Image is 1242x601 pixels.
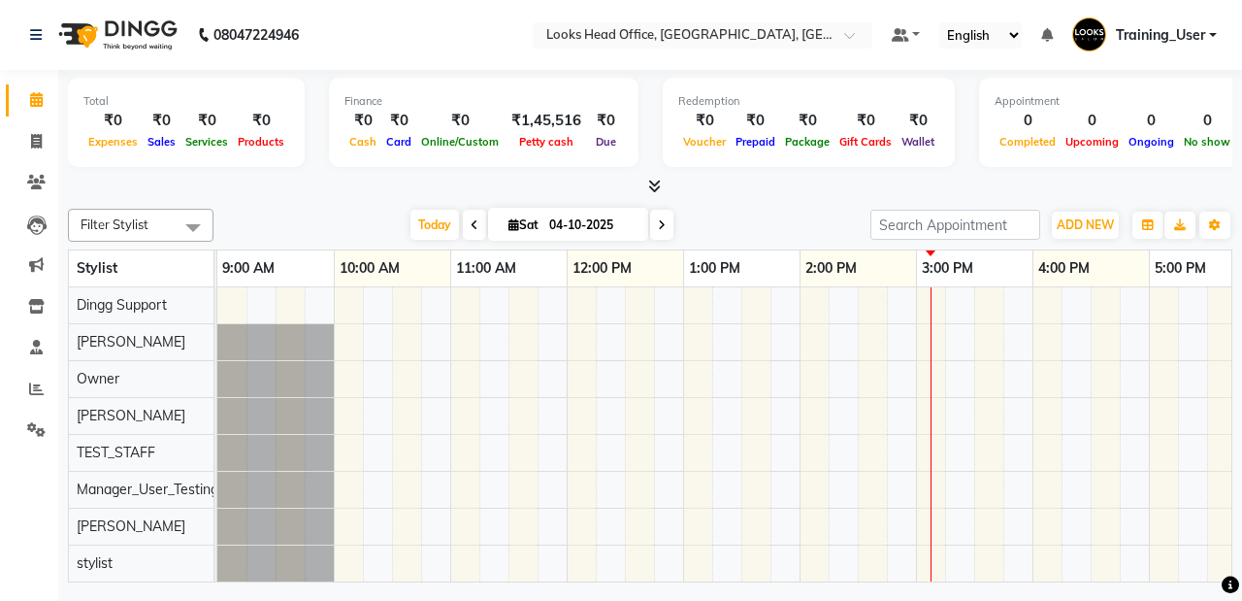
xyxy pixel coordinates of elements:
[504,217,543,232] span: Sat
[897,135,939,149] span: Wallet
[995,110,1061,132] div: 0
[77,259,117,277] span: Stylist
[678,110,731,132] div: ₹0
[344,110,381,132] div: ₹0
[731,135,780,149] span: Prepaid
[83,135,143,149] span: Expenses
[1052,212,1119,239] button: ADD NEW
[83,93,289,110] div: Total
[1061,135,1124,149] span: Upcoming
[381,110,416,132] div: ₹0
[870,210,1040,240] input: Search Appointment
[801,254,862,283] a: 2:00 PM
[504,110,589,132] div: ₹1,45,516
[1057,217,1114,232] span: ADD NEW
[81,217,148,232] span: Filter Stylist
[77,444,155,461] span: TEST_STAFF
[834,110,897,132] div: ₹0
[77,481,218,498] span: Manager_User_Testing
[77,370,119,387] span: Owner
[344,93,623,110] div: Finance
[143,135,180,149] span: Sales
[83,110,143,132] div: ₹0
[1033,254,1095,283] a: 4:00 PM
[180,135,233,149] span: Services
[217,254,279,283] a: 9:00 AM
[1061,110,1124,132] div: 0
[1072,17,1106,51] img: Training_User
[410,210,459,240] span: Today
[416,110,504,132] div: ₹0
[77,518,185,535] span: [PERSON_NAME]
[543,211,640,240] input: 2025-10-04
[1124,135,1179,149] span: Ongoing
[514,135,578,149] span: Petty cash
[180,110,233,132] div: ₹0
[451,254,521,283] a: 11:00 AM
[381,135,416,149] span: Card
[1124,110,1179,132] div: 0
[344,135,381,149] span: Cash
[143,110,180,132] div: ₹0
[77,296,167,314] span: Dingg Support
[678,93,939,110] div: Redemption
[995,135,1061,149] span: Completed
[213,8,299,62] b: 08047224946
[77,333,185,351] span: [PERSON_NAME]
[834,135,897,149] span: Gift Cards
[780,110,834,132] div: ₹0
[1179,110,1235,132] div: 0
[589,110,623,132] div: ₹0
[77,407,185,424] span: [PERSON_NAME]
[917,254,978,283] a: 3:00 PM
[568,254,637,283] a: 12:00 PM
[416,135,504,149] span: Online/Custom
[678,135,731,149] span: Voucher
[591,135,621,149] span: Due
[897,110,939,132] div: ₹0
[995,93,1235,110] div: Appointment
[1179,135,1235,149] span: No show
[1150,254,1211,283] a: 5:00 PM
[77,554,113,572] span: stylist
[233,135,289,149] span: Products
[335,254,405,283] a: 10:00 AM
[684,254,745,283] a: 1:00 PM
[233,110,289,132] div: ₹0
[49,8,182,62] img: logo
[1116,25,1205,46] span: Training_User
[780,135,834,149] span: Package
[731,110,780,132] div: ₹0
